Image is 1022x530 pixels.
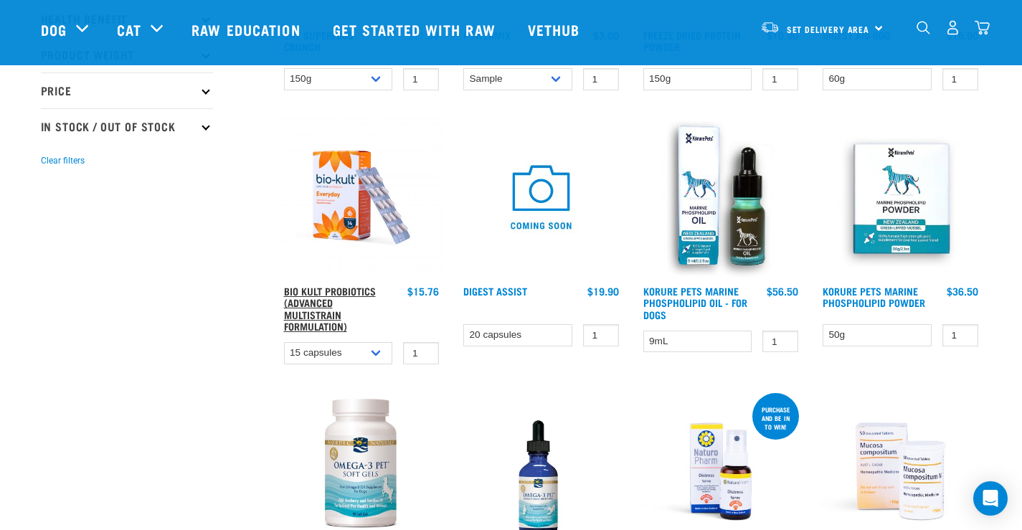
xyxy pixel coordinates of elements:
div: $15.76 [407,285,439,297]
img: home-icon@2x.png [975,20,990,35]
a: Korure Pets Marine Phospholipid Powder [823,288,925,305]
button: Clear filters [41,154,85,167]
input: 1 [762,331,798,353]
a: Dog [41,19,67,40]
a: Raw Education [177,1,318,58]
p: Price [41,72,213,108]
input: 1 [762,68,798,90]
img: home-icon-1@2x.png [917,21,930,34]
img: van-moving.png [760,21,780,34]
input: 1 [403,342,439,364]
img: OI Lfront 1024x1024 [640,116,803,279]
img: user.png [945,20,960,35]
img: COMING SOON [460,116,623,279]
span: Set Delivery Area [787,27,870,32]
input: 1 [583,68,619,90]
div: $19.90 [587,285,619,297]
img: POWDER01 65ae0065 919d 4332 9357 5d1113de9ef1 1024x1024 [819,116,982,279]
a: Cat [117,19,141,40]
a: Digest Assist [463,288,527,293]
p: In Stock / Out Of Stock [41,108,213,144]
input: 1 [942,324,978,346]
div: Open Intercom Messenger [973,481,1008,516]
div: $56.50 [767,285,798,297]
a: Vethub [514,1,598,58]
div: $36.50 [947,285,978,297]
input: 1 [403,68,439,90]
a: Bio Kult Probiotics (Advanced Multistrain Formulation) [284,288,376,328]
input: 1 [583,324,619,346]
a: Get started with Raw [318,1,514,58]
img: 2023 AUG RE Product1724 [280,116,443,279]
a: Korure Pets Marine Phospholipid Oil - for Dogs [643,288,747,316]
input: 1 [942,68,978,90]
div: Purchase and be in to win! [752,399,799,437]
